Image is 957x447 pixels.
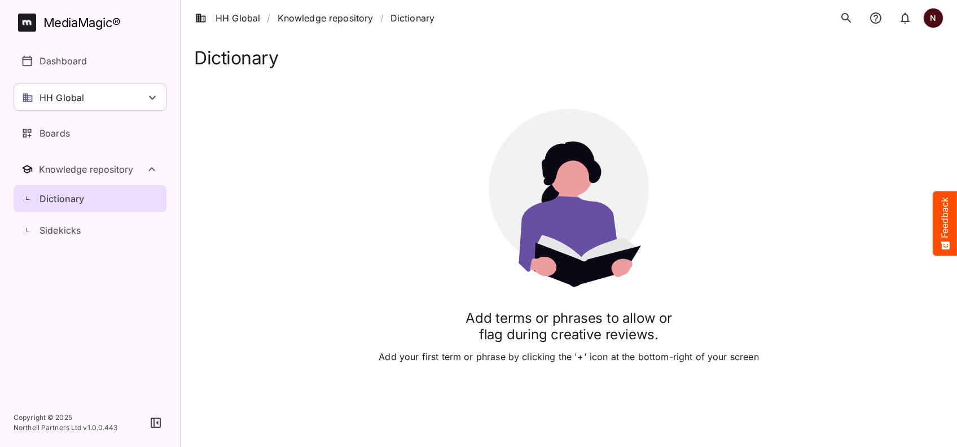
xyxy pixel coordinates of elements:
[14,217,166,244] a: Sidekicks
[835,7,858,29] button: search
[864,7,887,29] button: notifications
[933,191,957,256] button: Feedback
[14,413,118,423] p: Copyright © 2025
[39,164,145,175] div: Knowledge repository
[195,11,260,25] a: HH Global
[379,350,758,363] p: Add your first term or phrase by clicking the '+' icon at the bottom-right of your screen
[18,14,166,32] a: MediaMagic®
[14,185,166,212] a: Dictionary
[39,192,85,205] p: Dictionary
[894,7,916,29] button: notifications
[14,47,166,74] a: Dashboard
[464,109,673,287] img: create_dictionary.svg
[380,11,384,25] span: /
[39,54,87,68] p: Dashboard
[14,156,166,183] button: Toggle Knowledge repository
[14,120,166,147] a: Boards
[464,310,673,343] h2: Add terms or phrases to allow or flag during creative reviews.
[923,8,943,28] div: N
[39,91,84,104] p: HH Global
[278,11,374,25] a: Knowledge repository
[43,14,121,32] div: MediaMagic ®
[194,47,943,68] h1: Dictionary
[39,126,70,140] p: Boards
[14,156,166,246] nav: Knowledge repository
[14,423,118,433] p: Northell Partners Ltd v 1.0.0.443
[267,11,270,25] span: /
[39,224,81,237] p: Sidekicks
